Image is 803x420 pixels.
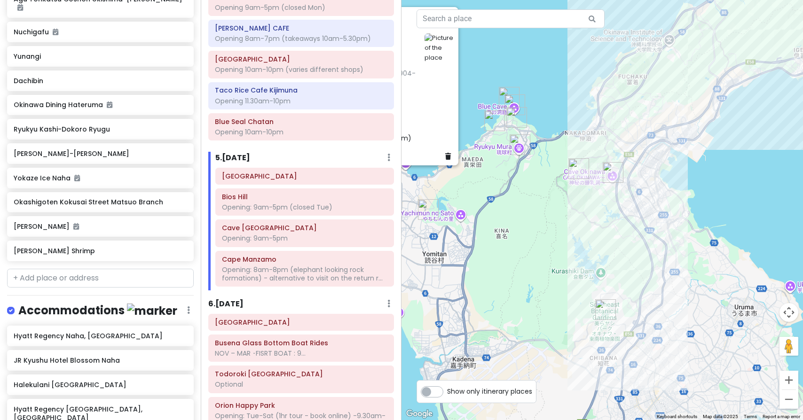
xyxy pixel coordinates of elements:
[779,390,798,409] button: Zoom out
[445,151,455,162] a: Delete place
[14,332,187,340] h6: Hyatt Regency Naha, [GEOGRAPHIC_DATA]
[506,107,527,128] div: The Bros. Sandwich Stand
[14,28,187,36] h6: Nuchigafu
[18,303,177,319] h4: Accommodations
[222,172,387,180] h6: Southeast Botanical Gardens
[215,86,387,94] h6: Taco Rice Cafe Kijimuna
[447,386,532,397] span: Show only itinerary places
[499,87,520,108] div: Cape Maeda
[14,149,187,158] h6: [PERSON_NAME]-[PERSON_NAME]
[222,193,387,201] h6: Bios Hill
[779,371,798,389] button: Zoom in
[222,203,387,211] div: Opening: 9am-5pm (closed Tue)
[215,117,387,126] h6: Blue Seal Chatan
[504,94,525,115] div: Blue Cave
[215,318,387,327] h6: Busena Marine Park
[779,337,798,356] button: Drag Pegman onto the map to open Street View
[595,299,616,320] div: Southeast Botanical Gardens
[222,265,387,282] div: Opening: 8am-8pm (elephant looking rock formations) - alternative to visit on the return r...
[14,52,187,61] h6: Yunangi
[763,414,800,419] a: Report a map error
[484,110,505,131] div: Maeda Breeze
[215,3,387,12] div: Opening 9am-5pm (closed Mon)
[73,223,79,230] i: Added to itinerary
[14,247,187,255] h6: [PERSON_NAME] Shrimp
[215,153,250,163] h6: 5 . [DATE]
[215,401,387,410] h6: Orion Happy Park
[53,29,58,35] i: Added to itinerary
[208,299,244,309] h6: 6 . [DATE]
[14,101,187,109] h6: Okinawa Dining Hateruma
[436,7,458,30] button: Close
[215,65,387,74] div: Opening 10am-10pm (varies different shops)
[510,134,530,155] div: Ryukyu Mura
[425,33,455,62] img: Picture of the place
[603,162,623,183] div: Cave Okinawa
[17,4,23,11] i: Added to itinerary
[215,97,387,105] div: Opening 11.30am-10pm
[222,224,387,232] h6: Cave Okinawa
[568,158,589,179] div: Bios Hill
[14,356,187,365] h6: JR Kyushu Hotel Blossom Naha
[107,101,112,108] i: Added to itinerary
[215,380,387,389] div: Optional
[14,381,187,389] h6: Halekulani [GEOGRAPHIC_DATA]
[418,199,439,220] div: Zakimi Castle Ruins
[215,339,387,347] h6: Busena Glass Bottom Boat Rides
[127,303,177,318] img: marker
[222,255,387,264] h6: Cape Manzamo
[7,269,194,288] input: + Add place or address
[14,77,187,85] h6: Dachibin
[14,125,187,133] h6: Ryukyu Kashi-Dokoro Ryugu
[779,303,798,322] button: Map camera controls
[14,198,187,206] h6: Okashigoten Kokusai Street Matsuo Branch
[215,349,387,358] div: NOV – MAR ･FISRT BOAT : 9...
[744,414,757,419] a: Terms (opens in new tab)
[417,9,605,28] input: Search a place
[215,128,387,136] div: Opening 10am-10pm
[215,24,387,32] h6: BANTA CAFE
[14,222,187,231] h6: [PERSON_NAME]
[404,408,435,420] img: Google
[215,370,387,378] h6: Todoroki Waterfall Park
[404,408,435,420] a: Open this area in Google Maps (opens a new window)
[215,34,387,43] div: Opening 8am-7pm (takeaways 10am-5.30pm)
[703,414,738,419] span: Map data ©2025
[74,175,80,181] i: Added to itinerary
[222,234,387,242] div: Opening: 9am-5pm
[657,413,697,420] button: Keyboard shortcuts
[14,174,187,182] h6: Yokaze Ice Naha
[215,55,387,63] h6: American Village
